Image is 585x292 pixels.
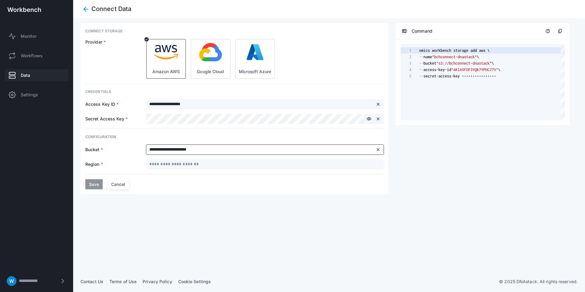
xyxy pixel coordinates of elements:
[402,29,407,34] span: terminal
[401,54,411,60] div: 2
[374,146,382,153] button: Clear input
[197,69,224,75] div: Google Cloud
[109,279,136,284] a: Terms of Use
[374,101,382,108] button: Clear input
[424,74,496,78] span: secret-access-key ••••••••••••••••
[498,67,500,72] span: \
[477,55,479,59] span: \
[401,66,411,73] div: 4
[492,61,494,66] span: \
[85,134,384,140] div: Configuration
[5,89,68,101] a: Settings
[5,30,68,42] a: Monitor
[401,73,411,79] div: 5
[555,26,565,36] button: content_copy
[545,29,550,34] span: help
[499,279,578,285] p: © 2025 DNAstack. All rights reserved.
[89,182,99,187] div: Save
[21,53,43,59] span: Workflows
[239,69,271,75] div: Microsoft Azure
[451,67,498,72] span: "AKIA5FOF3YQK7YPHCJ7V"
[21,72,30,78] span: Data
[365,115,373,123] button: Toggle sensitive information visibility
[198,43,223,61] img: provider.name
[424,55,432,59] span: name
[21,92,38,98] span: Settings
[85,89,384,95] div: Credentials
[432,55,477,59] span: "bchconnect-dnastack"
[85,116,124,121] span: Secret Access Key
[7,7,41,12] img: workbench-logo-white.svg
[374,115,382,123] button: Clear input
[91,6,131,12] div: Connect Data
[85,28,384,34] div: Connect Storage
[85,179,103,189] button: Save
[419,55,424,59] span: --
[108,179,129,189] button: Cancel
[419,74,424,78] span: --
[80,279,103,284] a: Contact Us
[85,39,146,45] div: Provider
[144,37,149,41] div: check
[85,101,115,107] span: Access Key ID
[5,69,68,81] a: Data
[5,50,68,62] a: Workflows
[401,60,411,66] div: 3
[154,43,178,61] img: provider.name
[419,67,424,72] span: --
[152,69,180,75] div: Amazon AWS
[543,26,553,36] button: help
[243,43,267,61] img: provider.name
[424,61,436,66] span: bucket
[85,147,100,152] span: Bucket
[85,162,100,167] span: Region
[178,279,211,284] a: Cookie Settings
[401,47,411,54] div: 1
[143,279,172,284] a: Privacy Policy
[111,182,125,187] div: Cancel
[412,28,432,34] span: Command
[419,61,424,66] span: --
[21,33,37,39] span: Monitor
[558,29,562,34] span: content_copy
[436,61,492,66] span: "s3://bchconnect-dnastack"
[419,48,490,53] span: omics workbench storage add aws \
[424,67,451,72] span: access-key-id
